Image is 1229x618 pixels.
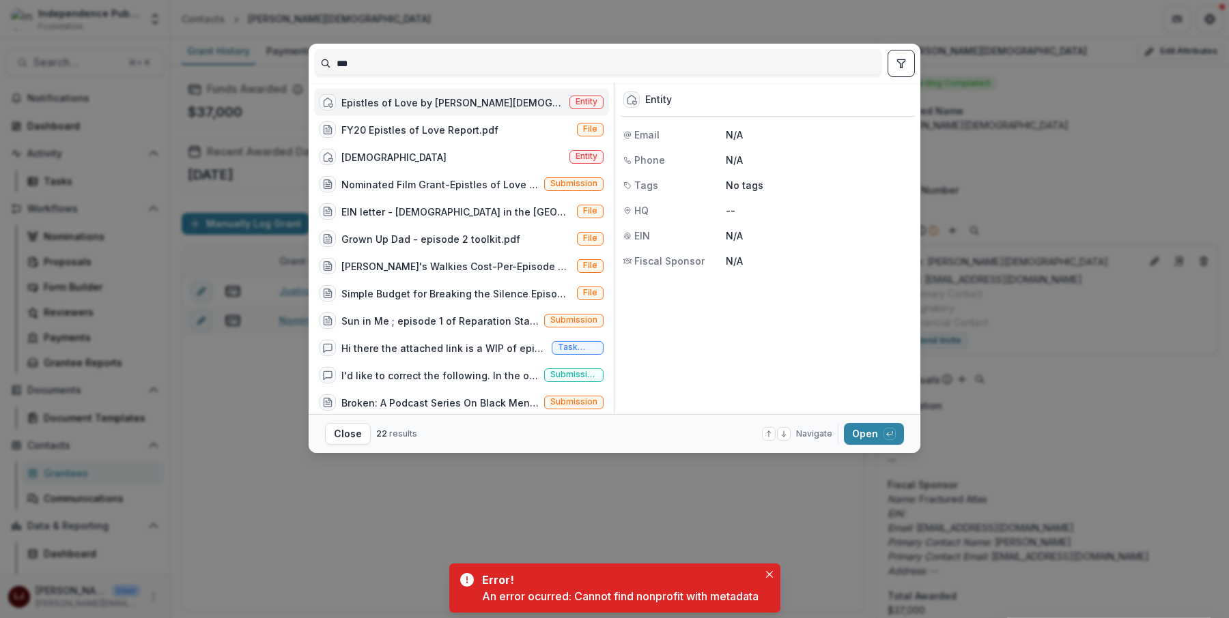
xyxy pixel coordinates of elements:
[726,178,763,192] p: No tags
[341,205,571,219] div: EIN letter - [DEMOGRAPHIC_DATA] in the [GEOGRAPHIC_DATA]pdf
[550,315,597,325] span: Submission
[558,342,597,352] span: Task comment
[341,259,571,274] div: [PERSON_NAME]'s Walkies Cost-Per-Episode Budget - Budget.pdf
[341,177,539,192] div: Nominated Film Grant-Epistles of Love by [PERSON_NAME]-5/8/2020-6/8/2021
[341,286,571,301] div: Simple Budget for Breaking the Silence Episode.xlsx
[341,396,539,410] div: Broken: A Podcast Series On Black Men's Mental Health ("Broken” is an 8-episode podcast series th...
[341,341,546,355] div: Hi there the attached link is a WIP of episode 3 out of the 4 produced for the series.
[341,314,539,328] div: Sun in Me ; episode 1 of Reparation Station (To share digestible strategies and stories of repara...
[888,50,915,77] button: toggle filters
[726,203,912,218] p: --
[341,95,564,110] div: Epistles of Love by [PERSON_NAME][DEMOGRAPHIC_DATA]
[389,428,417,439] span: results
[583,233,597,243] span: File
[583,206,597,216] span: File
[482,572,753,588] div: Error!
[634,229,650,243] span: EIN
[726,229,912,243] p: N/A
[341,123,498,137] div: FY20 Epistles of Love Report.pdf
[583,288,597,297] span: File
[376,428,387,439] span: 22
[341,150,447,164] div: [DEMOGRAPHIC_DATA]
[550,179,597,188] span: Submission
[726,128,912,142] p: N/A
[645,94,672,106] div: Entity
[583,124,597,134] span: File
[325,423,371,445] button: Close
[583,261,597,270] span: File
[341,232,520,246] div: Grown Up Dad - episode 2 toolkit.pdf
[482,588,759,604] div: An error ocurred: Cannot find nonprofit with metadata
[634,128,660,142] span: Email
[576,97,597,106] span: Entity
[761,566,778,583] button: Close
[726,254,912,268] p: N/A
[634,153,665,167] span: Phone
[341,368,539,383] div: I'd like to correct the following. In the outcomes section: where it says "12 audio podcast episo...
[796,428,832,440] span: Navigate
[634,203,649,218] span: HQ
[576,151,597,161] span: Entity
[634,178,658,192] span: Tags
[726,153,912,167] p: N/A
[550,397,597,407] span: Submission
[550,370,597,379] span: Submission comment
[844,423,904,445] button: Open
[634,254,705,268] span: Fiscal Sponsor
